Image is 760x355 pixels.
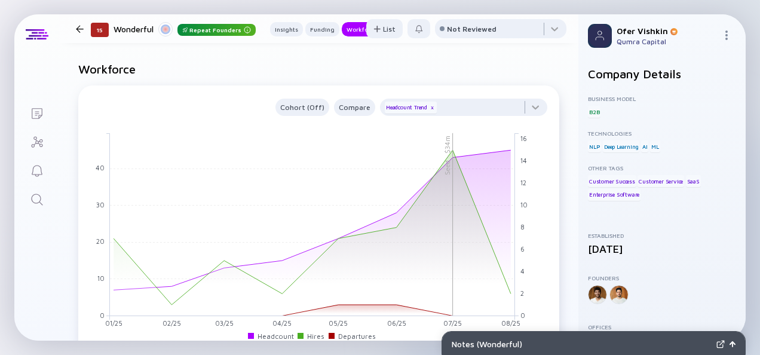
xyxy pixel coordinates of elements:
div: Deep Learning [603,140,639,152]
tspan: 2 [520,289,524,297]
div: Established [588,232,736,239]
div: Wonderful [114,22,256,36]
div: Enterprise Software [588,189,641,201]
div: Offices [588,323,736,330]
div: AI [641,140,649,152]
tspan: 04/25 [272,319,292,327]
tspan: 16 [520,134,527,142]
tspan: 07/25 [443,319,462,327]
tspan: 14 [520,157,527,164]
div: Ofer Vishkin [617,26,717,36]
tspan: 02/25 [163,319,181,327]
button: List [366,19,403,38]
tspan: 20 [96,237,105,245]
tspan: 06/25 [387,319,406,327]
div: Cohort (Off) [275,100,329,114]
div: Headcount Trend [385,102,437,114]
tspan: 8 [520,223,525,231]
div: Qumra Capital [617,37,717,46]
div: ML [650,140,660,152]
img: Menu [722,30,731,40]
div: 15 [91,23,109,37]
button: Insights [270,22,303,36]
div: List [366,20,403,38]
button: Cohort (Off) [275,99,329,116]
tspan: 0 [520,311,525,319]
div: Founders [588,274,736,281]
div: SaaS [686,175,701,187]
div: Notes ( Wonderful ) [452,339,712,349]
tspan: 10 [520,201,528,209]
a: Investor Map [14,127,59,155]
div: Customer Success [588,175,636,187]
img: Expand Notes [716,340,725,348]
div: Technologies [588,130,736,137]
div: Other Tags [588,164,736,172]
img: Open Notes [730,341,736,347]
tspan: 4 [520,267,525,275]
div: Business Model [588,95,736,102]
a: Reminders [14,155,59,184]
tspan: 40 [96,164,105,172]
tspan: 03/25 [215,319,234,327]
tspan: 10 [97,274,105,282]
img: Profile Picture [588,24,612,48]
tspan: 6 [520,245,525,253]
tspan: 30 [96,201,105,209]
button: Compare [334,99,375,116]
button: Workforce [342,22,382,36]
div: Repeat Founders [177,24,256,36]
div: NLP [588,140,601,152]
tspan: 05/25 [329,319,348,327]
tspan: 08/25 [501,319,520,327]
div: Customer Service [638,175,684,187]
h2: Company Details [588,67,736,81]
div: Insights [270,23,303,35]
a: Lists [14,98,59,127]
div: Funding [305,23,339,35]
div: B2B [588,106,600,118]
div: Not Reviewed [447,25,497,33]
tspan: 01/25 [105,319,122,327]
a: Search [14,184,59,213]
div: Workforce [342,23,382,35]
tspan: 12 [520,179,526,186]
h2: Workforce [78,62,559,76]
div: [DATE] [588,243,736,255]
div: Compare [334,100,375,114]
tspan: 0 [100,311,105,319]
div: x [428,104,436,111]
button: Funding [305,22,339,36]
